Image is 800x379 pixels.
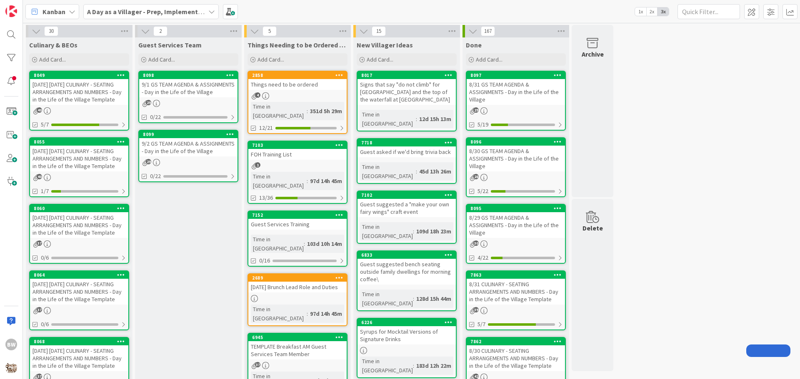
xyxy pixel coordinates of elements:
div: 8095 [467,205,565,212]
div: 8096 [467,138,565,146]
a: 8055[DATE] [DATE] CULINARY - SEATING ARRANGEMENTS AND NUMBERS - Day in the Life of the Village Te... [29,137,129,197]
div: 2689 [248,274,347,282]
span: 3x [657,7,669,16]
img: Visit kanbanzone.com [5,5,17,17]
span: 5/7 [41,120,49,129]
div: 8068[DATE] [DATE] CULINARY - SEATING ARRANGEMENTS AND NUMBERS - Day in the Life of the Village Te... [30,338,128,371]
a: 8060[DATE] [DATE] CULINARY - SEATING ARRANGEMENTS AND NUMBERS - Day in the Life of the Village Te... [29,204,129,264]
div: 7152Guest Services Training [248,211,347,230]
div: Time in [GEOGRAPHIC_DATA] [251,172,307,190]
div: 7718 [357,139,456,146]
div: 8096 [470,139,565,145]
div: 7718 [361,140,456,146]
div: 8/31 GS TEAM AGENDA & ASSIGNMENTS - Day in the Life of the Village [467,79,565,105]
div: 7102 [357,191,456,199]
span: 15 [372,26,386,36]
div: 78628/30 CULINARY - SEATING ARRANGEMENTS AND NUMBERS - Day in the Life of the Village Template [467,338,565,371]
div: 8049 [30,72,128,79]
span: 13/36 [259,193,273,202]
b: A Day as a Villager - Prep, Implement and Execute [87,7,236,16]
div: 7103FOH Training List [248,141,347,160]
img: avatar [5,362,17,374]
span: 37 [37,240,42,246]
div: 8049[DATE] [DATE] CULINARY - SEATING ARRANGEMENTS AND NUMBERS - Day in the Life of the Village Te... [30,72,128,105]
div: 8055 [34,139,128,145]
span: : [413,227,414,236]
div: [DATE] [DATE] CULINARY - SEATING ARRANGEMENTS AND NUMBERS - Day in the Life of the Village Template [30,279,128,305]
div: 6945TEMPLATE Breakfast AM Guest Services Team Member [248,334,347,359]
span: 5/7 [477,320,485,329]
a: 8017Signs that say "do not climb" for [GEOGRAPHIC_DATA] and the top of the waterfall at [GEOGRAPH... [357,71,457,131]
div: Time in [GEOGRAPHIC_DATA] [251,305,307,323]
div: 7152 [248,211,347,219]
div: Time in [GEOGRAPHIC_DATA] [360,357,413,375]
div: 8060 [34,206,128,211]
span: 39 [473,307,479,312]
div: 7103 [248,141,347,149]
span: 167 [481,26,495,36]
div: 80958/29 GS TEAM AGENDA & ASSIGNMENTS - Day in the Life of the Village [467,205,565,238]
span: 30 [44,26,58,36]
div: Guest asked if we'd bring trivia back [357,146,456,157]
div: Time in [GEOGRAPHIC_DATA] [360,290,413,308]
div: 8095 [470,206,565,211]
div: 8017 [361,72,456,78]
div: 8068 [30,338,128,345]
span: Kanban [42,7,65,17]
div: 6833 [361,252,456,258]
div: 2858 [248,72,347,79]
div: 8/30 CULINARY - SEATING ARRANGEMENTS AND NUMBERS - Day in the Life of the Village Template [467,345,565,371]
div: 8/30 GS TEAM AGENDA & ASSIGNMENTS - Day in the Life of the Village [467,146,565,171]
a: 78638/31 CULINARY - SEATING ARRANGEMENTS AND NUMBERS - Day in the Life of the Village Template5/7 [466,270,566,330]
a: 2858Things need to be orderedTime in [GEOGRAPHIC_DATA]:351d 5h 29m12/21 [247,71,347,134]
span: 4 [255,92,260,98]
span: Culinary & BEOs [29,41,77,49]
span: : [304,239,305,248]
div: 6945 [252,334,347,340]
div: [DATE] [DATE] CULINARY - SEATING ARRANGEMENTS AND NUMBERS - Day in the Life of the Village Template [30,212,128,238]
span: : [413,294,414,303]
div: Things need to be ordered [248,79,347,90]
span: 12/21 [259,124,273,132]
a: 7152Guest Services TrainingTime in [GEOGRAPHIC_DATA]:103d 10h 14m0/16 [247,211,347,267]
span: 37 [255,362,260,367]
span: 1 [255,162,260,168]
span: Done [466,41,482,49]
div: 80968/30 GS TEAM AGENDA & ASSIGNMENTS - Day in the Life of the Village [467,138,565,171]
div: 351d 5h 29m [308,107,344,116]
span: 5 [262,26,277,36]
div: 97d 14h 45m [308,309,344,318]
div: [DATE] [DATE] CULINARY - SEATING ARRANGEMENTS AND NUMBERS - Day in the Life of the Village Template [30,146,128,171]
div: 8064[DATE] [DATE] CULINARY - SEATING ARRANGEMENTS AND NUMBERS - Day in the Life of the Village Te... [30,271,128,305]
div: 8017 [357,72,456,79]
a: 6226Syrups for Mocktail Versions of Signature DrinksTime in [GEOGRAPHIC_DATA]:183d 12h 22m [357,318,457,378]
span: 0/16 [259,256,270,265]
div: 9/2 GS TEAM AGENDA & ASSIGNMENTS - Day in the Life of the Village [139,138,237,156]
span: 2x [646,7,657,16]
a: 7103FOH Training ListTime in [GEOGRAPHIC_DATA]:97d 14h 45m13/36 [247,141,347,204]
span: : [416,167,417,176]
div: Syrups for Mocktail Versions of Signature Drinks [357,326,456,344]
a: 8064[DATE] [DATE] CULINARY - SEATING ARRANGEMENTS AND NUMBERS - Day in the Life of the Village Te... [29,270,129,330]
div: 8099 [143,131,237,137]
a: 6833Guest suggested bench seating outside family dwellings for morning coffee\Time in [GEOGRAPHIC... [357,250,457,311]
span: : [416,114,417,124]
div: 6945 [248,334,347,341]
span: Add Card... [257,56,284,63]
span: 2 [153,26,167,36]
div: 8099 [139,131,237,138]
div: 80999/2 GS TEAM AGENDA & ASSIGNMENTS - Day in the Life of the Village [139,131,237,156]
div: 8098 [143,72,237,78]
div: Signs that say "do not climb" for [GEOGRAPHIC_DATA] and the top of the waterfall at [GEOGRAPHIC_D... [357,79,456,105]
a: 7102Guest suggested a "make your own fairy wings" craft eventTime in [GEOGRAPHIC_DATA]:109d 18h 23m [357,191,457,244]
div: [DATE] Brunch Lead Role and Duties [248,282,347,292]
span: Add Card... [39,56,66,63]
span: Add Card... [148,56,175,63]
div: 8097 [470,72,565,78]
span: 5/19 [477,120,488,129]
div: Time in [GEOGRAPHIC_DATA] [360,110,416,128]
a: 80989/1 GS TEAM AGENDA & ASSIGNMENTS - Day in the Life of the Village0/22 [138,71,238,123]
div: 8097 [467,72,565,79]
div: 6226Syrups for Mocktail Versions of Signature Drinks [357,319,456,344]
div: [DATE] [DATE] CULINARY - SEATING ARRANGEMENTS AND NUMBERS - Day in the Life of the Village Template [30,345,128,371]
